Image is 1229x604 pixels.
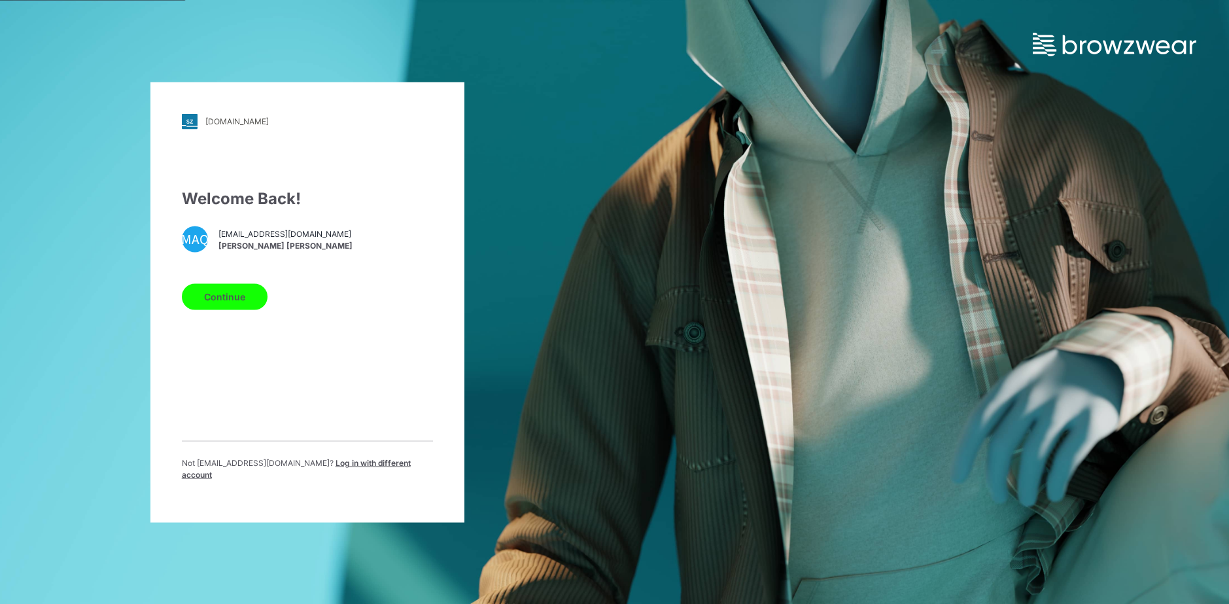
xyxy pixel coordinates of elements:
div: MAQ [182,226,208,252]
img: browzwear-logo.e42bd6dac1945053ebaf764b6aa21510.svg [1033,33,1196,56]
img: stylezone-logo.562084cfcfab977791bfbf7441f1a819.svg [182,113,198,129]
div: [DOMAIN_NAME] [205,116,269,126]
span: [PERSON_NAME] [PERSON_NAME] [218,240,353,252]
a: [DOMAIN_NAME] [182,113,433,129]
div: Welcome Back! [182,187,433,210]
span: [EMAIL_ADDRESS][DOMAIN_NAME] [218,228,353,240]
p: Not [EMAIL_ADDRESS][DOMAIN_NAME] ? [182,457,433,480]
button: Continue [182,283,268,310]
